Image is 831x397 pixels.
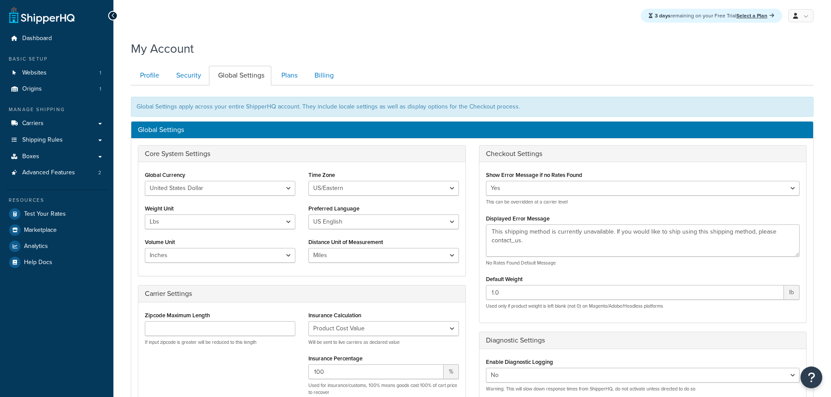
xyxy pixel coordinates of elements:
li: Advanced Features [7,165,107,181]
a: ShipperHQ Home [9,7,75,24]
span: 2 [98,169,101,176]
label: Global Currency [145,172,185,178]
li: Websites [7,65,107,81]
h3: Diagnostic Settings [486,336,800,344]
label: Distance Unit of Measurement [308,239,383,245]
span: Boxes [22,153,39,160]
a: Dashboard [7,31,107,47]
p: Warning: This will slow down response times from ShipperHQ, do not activate unless directed to do so [486,386,800,392]
span: % [444,364,459,379]
strong: 3 days [655,12,670,20]
a: Websites 1 [7,65,107,81]
a: Marketplace [7,222,107,238]
span: Marketplace [24,227,57,234]
p: Used for insurance/customs, 100% means goods cost 100% of cart price to recover [308,382,459,396]
label: Insurance Percentage [308,355,362,362]
a: Advanced Features 2 [7,165,107,181]
a: Test Your Rates [7,206,107,222]
h3: Global Settings [138,126,807,134]
span: 1 [99,69,101,77]
a: Global Settings [209,66,271,85]
label: Default Weight [486,276,523,282]
a: Plans [272,66,304,85]
label: Enable Diagnostic Logging [486,359,553,365]
a: Carriers [7,115,107,132]
label: Time Zone [308,172,335,178]
label: Insurance Calculation [308,312,361,319]
a: Billing [305,66,341,85]
h1: My Account [131,40,194,57]
div: Manage Shipping [7,106,107,113]
span: Carriers [22,120,44,127]
span: Websites [22,69,47,77]
div: remaining on your Free Trial [641,9,782,23]
span: 1 [99,85,101,93]
p: This can be overridden at a carrier level [486,199,800,205]
span: lb [784,285,800,300]
label: Preferred Language [308,205,359,212]
p: If input zipcode is greater will be reduced to this length [145,339,295,346]
h3: Core System Settings [145,150,459,158]
span: Advanced Features [22,169,75,176]
button: Open Resource Center [800,366,822,388]
h3: Carrier Settings [145,290,459,298]
span: Analytics [24,243,48,250]
label: Zipcode Maximum Length [145,312,210,319]
p: Will be sent to live carriers as declared value [308,339,459,346]
a: Boxes [7,149,107,165]
label: Displayed Error Message [486,215,550,222]
p: No Rates Found Default Message [486,260,800,266]
div: Basic Setup [7,55,107,63]
label: Weight Unit [145,205,174,212]
a: Security [167,66,208,85]
textarea: This shipping method is currently unavailable. If you would like to ship using this shipping meth... [486,224,800,257]
a: Analytics [7,238,107,254]
a: Profile [131,66,166,85]
a: Shipping Rules [7,132,107,148]
span: Help Docs [24,259,52,266]
span: Test Your Rates [24,210,66,218]
span: Dashboard [22,35,52,42]
span: Origins [22,85,42,93]
label: Volume Unit [145,239,175,245]
div: Resources [7,197,107,204]
label: Show Error Message if no Rates Found [486,172,582,178]
h3: Checkout Settings [486,150,800,158]
li: Origins [7,81,107,97]
a: Help Docs [7,254,107,270]
a: Select a Plan [736,12,774,20]
a: Origins 1 [7,81,107,97]
div: Global Settings apply across your entire ShipperHQ account. They include locale settings as well ... [131,97,814,117]
p: Used only if product weight is left blank (not 0) on Magento/Adobe/Headless platforms [486,303,800,309]
span: Shipping Rules [22,136,63,144]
